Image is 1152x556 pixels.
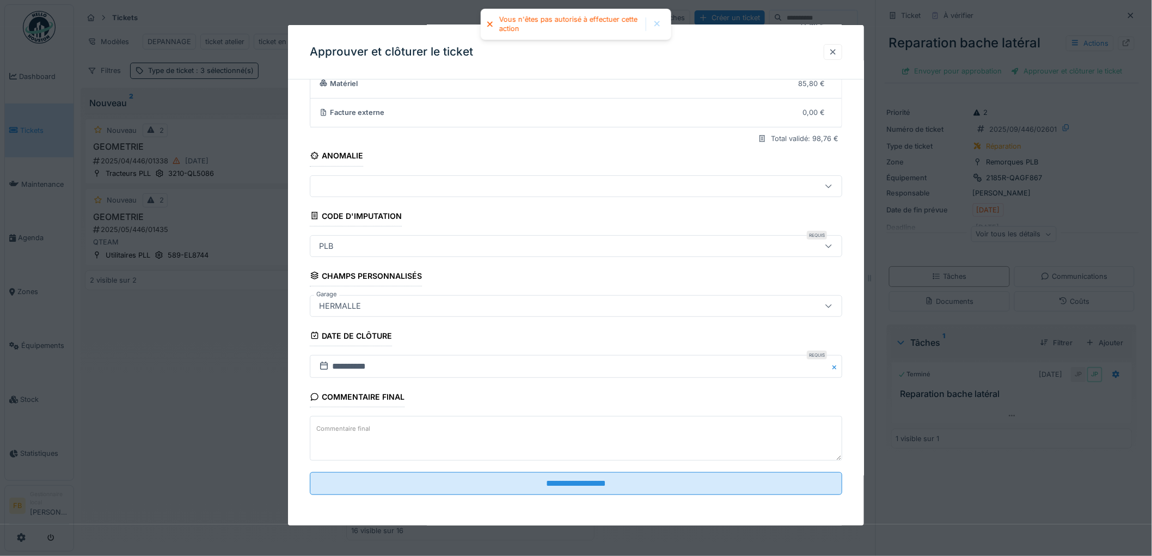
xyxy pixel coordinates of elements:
[315,300,365,312] div: HERMALLE
[319,107,794,118] div: Facture externe
[310,208,402,227] div: Code d'imputation
[314,422,372,436] label: Commentaire final
[830,355,842,378] button: Close
[310,268,422,286] div: Champs personnalisés
[315,74,837,94] summary: Matériel85,80 €
[807,231,827,240] div: Requis
[310,389,405,407] div: Commentaire final
[315,102,837,123] summary: Facture externe0,00 €
[771,133,838,144] div: Total validé: 98,76 €
[807,351,827,359] div: Requis
[319,78,790,88] div: Matériel
[802,107,825,118] div: 0,00 €
[310,45,473,59] h3: Approuver et clôturer le ticket
[798,78,825,88] div: 85,80 €
[315,240,338,252] div: PLB
[499,15,640,33] div: Vous n'êtes pas autorisé à effectuer cette action
[314,290,339,299] label: Garage
[310,328,392,346] div: Date de clôture
[310,148,363,166] div: Anomalie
